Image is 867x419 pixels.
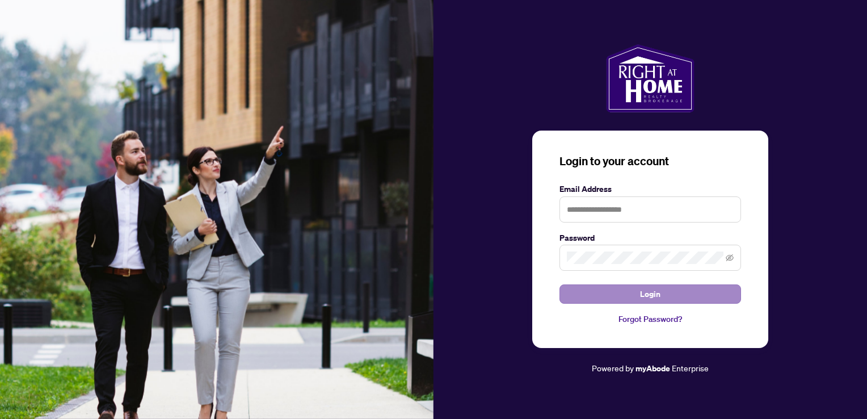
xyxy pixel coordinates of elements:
label: Password [559,232,741,244]
span: eye-invisible [726,254,734,262]
h3: Login to your account [559,153,741,169]
span: Powered by [592,363,634,373]
a: myAbode [635,362,670,375]
img: ma-logo [606,44,694,112]
label: Email Address [559,183,741,195]
span: Enterprise [672,363,709,373]
span: Login [640,285,660,303]
a: Forgot Password? [559,313,741,325]
button: Login [559,284,741,304]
